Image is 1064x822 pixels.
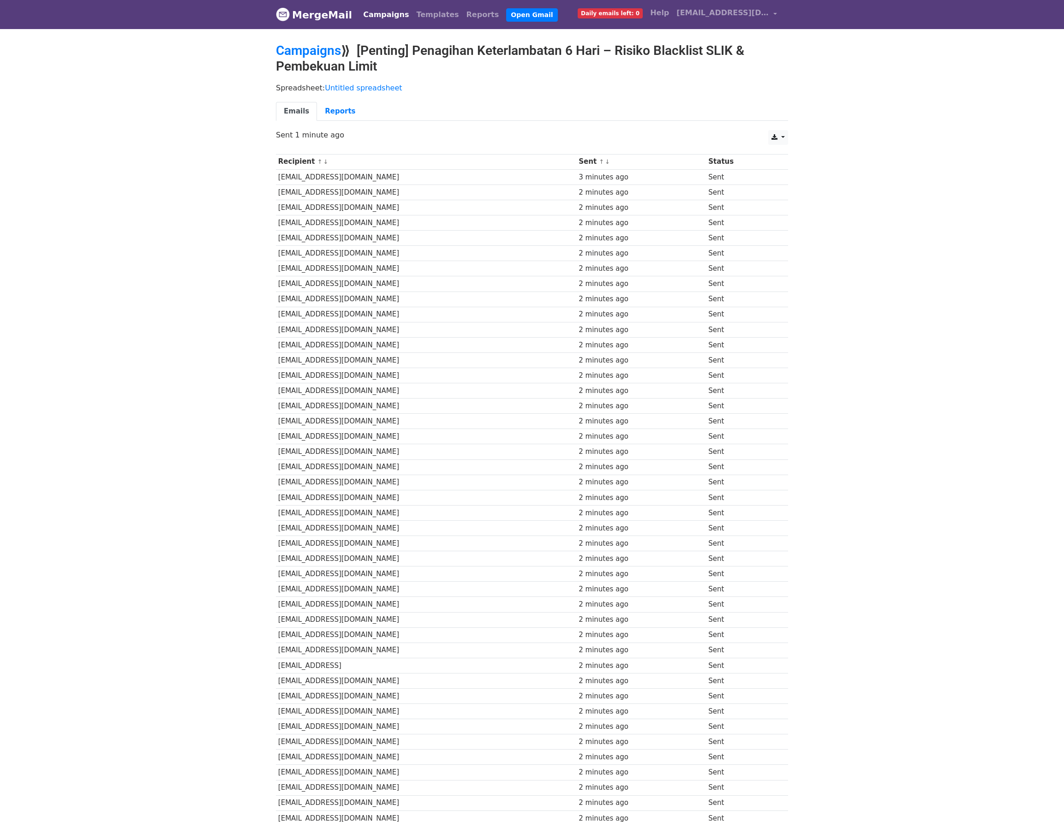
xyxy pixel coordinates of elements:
[579,233,704,244] div: 2 minutes ago
[579,767,704,778] div: 2 minutes ago
[706,750,777,765] td: Sent
[579,263,704,274] div: 2 minutes ago
[276,352,576,368] td: [EMAIL_ADDRESS][DOMAIN_NAME]
[673,4,781,25] a: [EMAIL_ADDRESS][DOMAIN_NAME]
[706,490,777,505] td: Sent
[276,475,576,490] td: [EMAIL_ADDRESS][DOMAIN_NAME]
[706,734,777,750] td: Sent
[276,688,576,703] td: [EMAIL_ADDRESS][DOMAIN_NAME]
[706,765,777,780] td: Sent
[276,750,576,765] td: [EMAIL_ADDRESS][DOMAIN_NAME]
[706,475,777,490] td: Sent
[579,676,704,686] div: 2 minutes ago
[276,429,576,444] td: [EMAIL_ADDRESS][DOMAIN_NAME]
[276,765,576,780] td: [EMAIL_ADDRESS][DOMAIN_NAME]
[579,721,704,732] div: 2 minutes ago
[579,782,704,793] div: 2 minutes ago
[579,462,704,472] div: 2 minutes ago
[706,627,777,643] td: Sent
[706,307,777,322] td: Sent
[579,340,704,351] div: 2 minutes ago
[579,645,704,655] div: 2 minutes ago
[276,368,576,383] td: [EMAIL_ADDRESS][DOMAIN_NAME]
[579,279,704,289] div: 2 minutes ago
[706,383,777,399] td: Sent
[276,505,576,520] td: [EMAIL_ADDRESS][DOMAIN_NAME]
[359,6,412,24] a: Campaigns
[579,737,704,747] div: 2 minutes ago
[276,444,576,459] td: [EMAIL_ADDRESS][DOMAIN_NAME]
[706,231,777,246] td: Sent
[579,431,704,442] div: 2 minutes ago
[276,292,576,307] td: [EMAIL_ADDRESS][DOMAIN_NAME]
[579,325,704,335] div: 2 minutes ago
[276,734,576,750] td: [EMAIL_ADDRESS][DOMAIN_NAME]
[323,158,328,165] a: ↓
[276,130,788,140] p: Sent 1 minute ago
[579,630,704,640] div: 2 minutes ago
[276,459,576,475] td: [EMAIL_ADDRESS][DOMAIN_NAME]
[706,444,777,459] td: Sent
[579,203,704,213] div: 2 minutes ago
[579,309,704,320] div: 2 minutes ago
[276,7,290,21] img: MergeMail logo
[706,505,777,520] td: Sent
[706,429,777,444] td: Sent
[579,493,704,503] div: 2 minutes ago
[605,158,610,165] a: ↓
[276,719,576,734] td: [EMAIL_ADDRESS][DOMAIN_NAME]
[276,200,576,215] td: [EMAIL_ADDRESS][DOMAIN_NAME]
[706,704,777,719] td: Sent
[579,584,704,595] div: 2 minutes ago
[276,643,576,658] td: [EMAIL_ADDRESS][DOMAIN_NAME]
[599,158,604,165] a: ↑
[276,154,576,169] th: Recipient
[579,706,704,717] div: 2 minutes ago
[276,582,576,597] td: [EMAIL_ADDRESS][DOMAIN_NAME]
[276,307,576,322] td: [EMAIL_ADDRESS][DOMAIN_NAME]
[276,5,352,24] a: MergeMail
[506,8,557,22] a: Open Gmail
[276,43,341,58] a: Campaigns
[706,200,777,215] td: Sent
[579,187,704,198] div: 2 minutes ago
[579,172,704,183] div: 3 minutes ago
[706,261,777,276] td: Sent
[579,508,704,518] div: 2 minutes ago
[276,322,576,337] td: [EMAIL_ADDRESS][DOMAIN_NAME]
[579,386,704,396] div: 2 minutes ago
[276,43,788,74] h2: ⟫ [Penting] Penagihan Keterlambatan 6 Hari – Risiko Blacklist SLIK & Pembekuan Limit
[706,215,777,231] td: Sent
[276,399,576,414] td: [EMAIL_ADDRESS][DOMAIN_NAME]
[276,414,576,429] td: [EMAIL_ADDRESS][DOMAIN_NAME]
[276,704,576,719] td: [EMAIL_ADDRESS][DOMAIN_NAME]
[576,154,706,169] th: Sent
[276,566,576,582] td: [EMAIL_ADDRESS][DOMAIN_NAME]
[706,520,777,536] td: Sent
[706,795,777,810] td: Sent
[579,523,704,534] div: 2 minutes ago
[579,355,704,366] div: 2 minutes ago
[276,215,576,231] td: [EMAIL_ADDRESS][DOMAIN_NAME]
[276,795,576,810] td: [EMAIL_ADDRESS][DOMAIN_NAME]
[579,218,704,228] div: 2 minutes ago
[276,490,576,505] td: [EMAIL_ADDRESS][DOMAIN_NAME]
[706,566,777,582] td: Sent
[579,370,704,381] div: 2 minutes ago
[706,597,777,612] td: Sent
[579,661,704,671] div: 2 minutes ago
[579,401,704,411] div: 2 minutes ago
[706,551,777,566] td: Sent
[276,185,576,200] td: [EMAIL_ADDRESS][DOMAIN_NAME]
[706,459,777,475] td: Sent
[276,276,576,292] td: [EMAIL_ADDRESS][DOMAIN_NAME]
[317,158,323,165] a: ↑
[276,261,576,276] td: [EMAIL_ADDRESS][DOMAIN_NAME]
[579,752,704,762] div: 2 minutes ago
[706,780,777,795] td: Sent
[579,554,704,564] div: 2 minutes ago
[706,536,777,551] td: Sent
[706,658,777,673] td: Sent
[276,536,576,551] td: [EMAIL_ADDRESS][DOMAIN_NAME]
[706,719,777,734] td: Sent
